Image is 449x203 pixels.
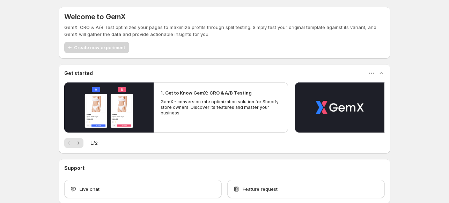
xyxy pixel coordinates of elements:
[90,140,98,146] span: 1 / 2
[64,82,154,133] button: Play video
[243,186,278,193] span: Feature request
[64,24,385,38] p: GemX: CRO & A/B Test optimizes your pages to maximize profits through split testing. Simply test ...
[64,70,93,77] h3: Get started
[80,186,100,193] span: Live chat
[295,82,384,133] button: Play video
[161,89,252,96] h2: 1. Get to Know GemX: CRO & A/B Testing
[161,99,281,116] p: GemX - conversion rate optimization solution for Shopify store owners. Discover its features and ...
[64,138,83,148] nav: Pagination
[74,138,83,148] button: Next
[64,165,84,172] h3: Support
[64,13,126,21] h5: Welcome to GemX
